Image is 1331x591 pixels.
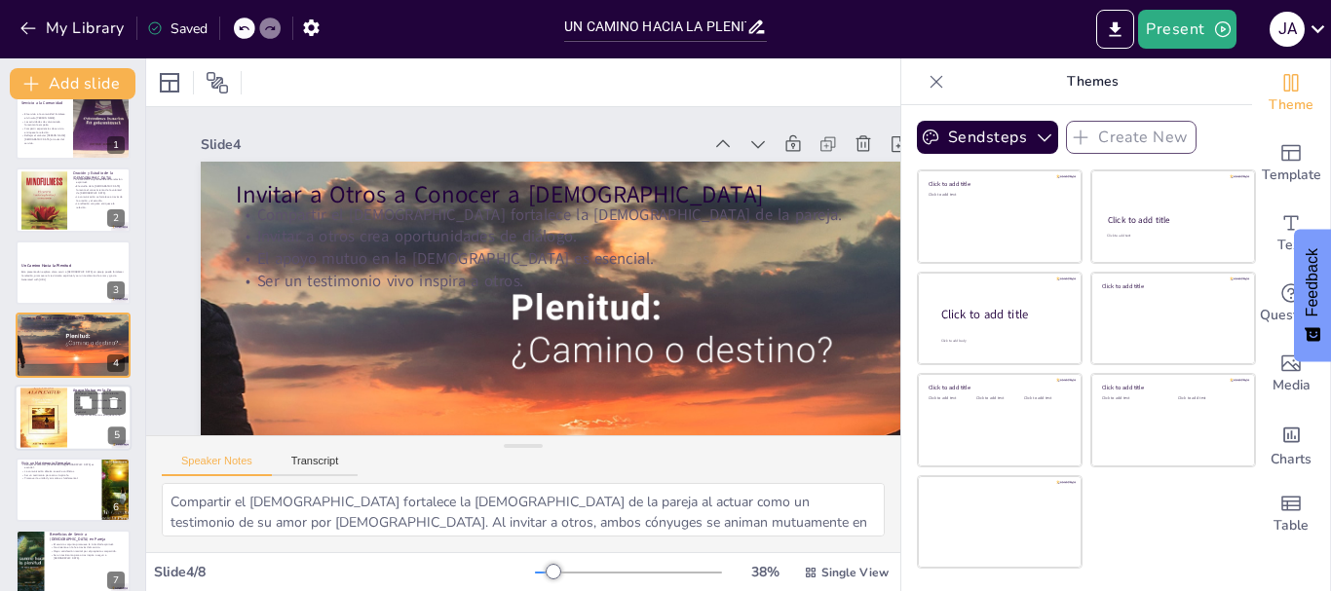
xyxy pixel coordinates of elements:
p: Invitar a otros crea oportunidades de diálogo. [241,196,879,284]
div: 38 % [742,563,788,581]
strong: Un Camino Hacia la Plenitud [21,263,71,268]
div: Add ready made slides [1252,129,1330,199]
div: 4 [107,354,125,372]
p: Estar presente en momentos difíciles es esencial. [73,406,126,413]
button: Delete Slide [101,101,125,125]
div: Add text boxes [1252,199,1330,269]
p: Compartir el [DEMOGRAPHIC_DATA] fortalece la [DEMOGRAPHIC_DATA] de la pareja. [243,173,881,262]
button: Present [1138,10,1236,49]
button: Delete Slide [101,536,125,559]
p: El estudio de la [DEMOGRAPHIC_DATA] fomenta el conocimiento de la voluntad de [DEMOGRAPHIC_DATA]. [73,184,125,195]
p: Crecimiento en la fe a través del servicio. [50,546,125,550]
div: Click to add text [976,396,1020,401]
button: Duplicate Slide [74,536,97,559]
button: Delete Slide [101,318,125,342]
div: Saved [147,19,208,38]
input: Insert title [564,13,746,41]
span: Feedback [1304,248,1321,316]
button: Delete Slide [101,463,125,487]
div: Add a table [1252,479,1330,549]
div: Click to add title [1102,281,1241,289]
div: Click to add text [929,396,972,401]
div: 6 [16,458,131,522]
p: Reflejar el carácter [PERSON_NAME][DEMOGRAPHIC_DATA] es esencial. [21,462,96,469]
p: Reflejar el carácter [PERSON_NAME][DEMOGRAPHIC_DATA] a través del servicio. [21,134,67,145]
p: Beneficios de Servir a [DEMOGRAPHIC_DATA] en Pareja [50,532,125,542]
span: Single View [821,565,889,580]
p: Compartir testimonios enriquece la fe. [73,413,126,417]
button: Duplicate Slide [74,318,97,342]
p: La comunicación abierta resuelve conflictos. [21,469,96,473]
p: Compartir experiencias de servicio enriquece la relación. [21,128,67,134]
button: Delete Slide [101,173,125,197]
div: Click to add text [1024,396,1068,401]
span: Text [1277,235,1305,256]
p: Themes [952,58,1233,105]
div: J A [1270,12,1305,47]
div: Click to add title [941,307,1066,323]
p: Oración y Estudio de la [DEMOGRAPHIC_DATA] [73,169,125,180]
div: 2 [107,209,125,227]
div: Click to add title [929,384,1068,391]
button: Feedback - Show survey [1294,229,1331,361]
div: Add images, graphics, shapes or video [1252,339,1330,409]
div: Click to add text [1107,234,1236,239]
span: Template [1262,165,1321,186]
p: Invitar a otros crea oportunidades de diálogo. [21,323,125,327]
div: 4 [16,313,131,377]
p: Servicio a la Comunidad [21,100,67,106]
button: Delete Slide [102,390,126,414]
p: La comunicación se fortalece a través de la oración y el estudio. [73,195,125,202]
button: Duplicate Slide [74,246,97,270]
div: Click to add text [1178,396,1239,401]
div: 3 [16,240,131,305]
span: Media [1273,375,1311,396]
div: Get real-time input from your audience [1252,269,1330,339]
button: Speaker Notes [162,455,272,476]
div: 3 [107,281,125,299]
p: Ser un testimonio para otros inspira fe. [21,473,96,477]
textarea: Compartir el [DEMOGRAPHIC_DATA] fortalece la [DEMOGRAPHIC_DATA] de la pareja al actuar como un te... [162,483,885,536]
div: Slide 4 / 8 [154,563,535,581]
div: 7 [107,572,125,589]
button: Export to PowerPoint [1096,10,1134,49]
span: Charts [1271,449,1312,470]
div: Click to add title [929,180,1068,188]
span: Table [1274,515,1309,536]
button: Duplicate Slide [74,101,97,125]
div: 6 [107,499,125,516]
p: Vivir un Matrimonio Ejemplar [21,461,96,466]
p: El servicio conjunto promueve la intimidad espiritual. [50,542,125,546]
div: 1 [16,95,131,160]
div: 5 [108,426,126,444]
button: Create New [1066,121,1197,154]
p: El apoyo mutuo fortalece la relación marital. [73,391,126,398]
div: Click to add text [1102,396,1163,401]
button: My Library [15,13,133,44]
p: Invitar a Otros a Conocer a [DEMOGRAPHIC_DATA] [21,315,125,321]
button: Duplicate Slide [74,463,97,487]
p: Mayor satisfacción marital por el propósito compartido. [50,550,125,554]
p: Invitar a Otros a Conocer a [DEMOGRAPHIC_DATA] [244,149,884,248]
button: J A [1270,10,1305,49]
p: Ser un testimonio para otros inspira a seguir a [DEMOGRAPHIC_DATA]. [50,553,125,560]
div: 5 [15,385,132,451]
p: Compartir el [DEMOGRAPHIC_DATA] fortalece la [DEMOGRAPHIC_DATA] de la pareja. [21,319,125,323]
p: Ser un testimonio vivo inspira a otros. [21,330,125,334]
p: Apoyo Mutuo en la Fe [73,388,126,393]
button: Sendsteps [917,121,1058,154]
p: Promover la unidad y armonía es fundamental. [21,477,96,481]
div: Click to add title [1108,214,1237,226]
p: Ser un testimonio vivo inspira a otros. [236,240,874,328]
div: Click to add title [1102,384,1241,391]
div: Layout [154,67,185,98]
span: Position [206,71,229,94]
div: Click to add body [941,339,1064,344]
div: Change the overall theme [1252,58,1330,129]
button: Duplicate Slide [74,173,97,197]
div: 1 [107,136,125,154]
p: La reflexión conjunta enriquece la relación. [73,202,125,208]
p: Generated with [URL] [21,277,125,281]
p: Celebrar logros espirituales fomenta la alegría. [73,398,126,405]
p: Esta presentación explora cómo servir a [DEMOGRAPHIC_DATA] en pareja puede fortalecer la relación... [21,271,125,277]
